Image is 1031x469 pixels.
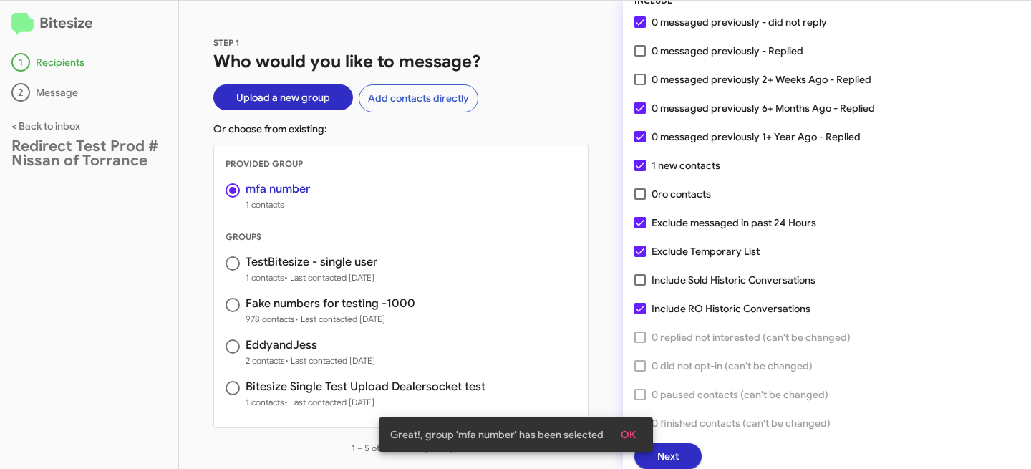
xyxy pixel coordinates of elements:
span: 0 [652,185,711,203]
div: GROUPS [214,230,588,244]
span: Include RO Historic Conversations [652,300,810,317]
p: Or choose from existing: [213,122,589,136]
span: 0 paused contacts (can't be changed) [652,386,828,403]
span: 0 messaged previously 2+ Weeks Ago - Replied [652,71,871,88]
span: Exclude messaged in past 24 Hours [652,214,816,231]
span: 0 messaged previously 6+ Months Ago - Replied [652,100,875,117]
h3: mfa number [246,183,310,195]
span: STEP 1 [213,37,240,48]
span: 1 new contacts [652,157,720,174]
span: ro contacts [658,188,711,200]
div: 2 [11,83,30,102]
span: OK [621,422,636,448]
h3: Fake numbers for testing -1000 [246,298,415,309]
span: 1 contacts [246,198,310,212]
span: • Last contacted [DATE] [295,314,385,324]
div: 1 [11,53,30,72]
div: Redirect Test Prod # Nissan of Torrance [11,139,167,168]
div: Message [11,83,167,102]
span: • Last contacted [DATE] [284,272,374,283]
button: OK [609,422,647,448]
span: 0 did not opt-in (can't be changed) [652,357,813,374]
span: Upload a new group [236,84,330,110]
h3: EddyandJess [246,339,375,351]
span: Include Sold Historic Conversations [652,271,815,289]
a: < Back to inbox [11,120,80,132]
h1: Who would you like to message? [213,50,589,73]
button: Add contacts directly [359,84,478,112]
h3: TestBitesize - single user [246,256,377,268]
span: • Last contacted [DATE] [284,397,374,407]
h3: Bitesize Single Test Upload Dealersocket test [246,381,485,392]
span: • Last contacted [DATE] [285,355,375,366]
img: logo-minimal.svg [11,13,34,36]
span: 0 messaged previously - did not reply [652,14,827,31]
span: 2 contacts [246,354,375,368]
span: 0 messaged previously - Replied [652,42,803,59]
span: 1 contacts [246,271,377,285]
span: 1 contacts [246,395,485,410]
div: Recipients [11,53,167,72]
span: 0 finished contacts (can't be changed) [652,415,831,432]
span: 0 replied not interested (can't be changed) [652,329,851,346]
button: Upload a new group [213,84,353,110]
h2: Bitesize [11,12,167,36]
span: 978 contacts [246,312,415,327]
div: PROVIDED GROUP [214,157,588,171]
div: 1 – 5 of 5 [352,441,387,455]
span: 0 messaged previously 1+ Year Ago - Replied [652,128,861,145]
span: Exclude Temporary List [652,243,760,260]
span: Great!, group 'mfa number' has been selected [390,427,604,442]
